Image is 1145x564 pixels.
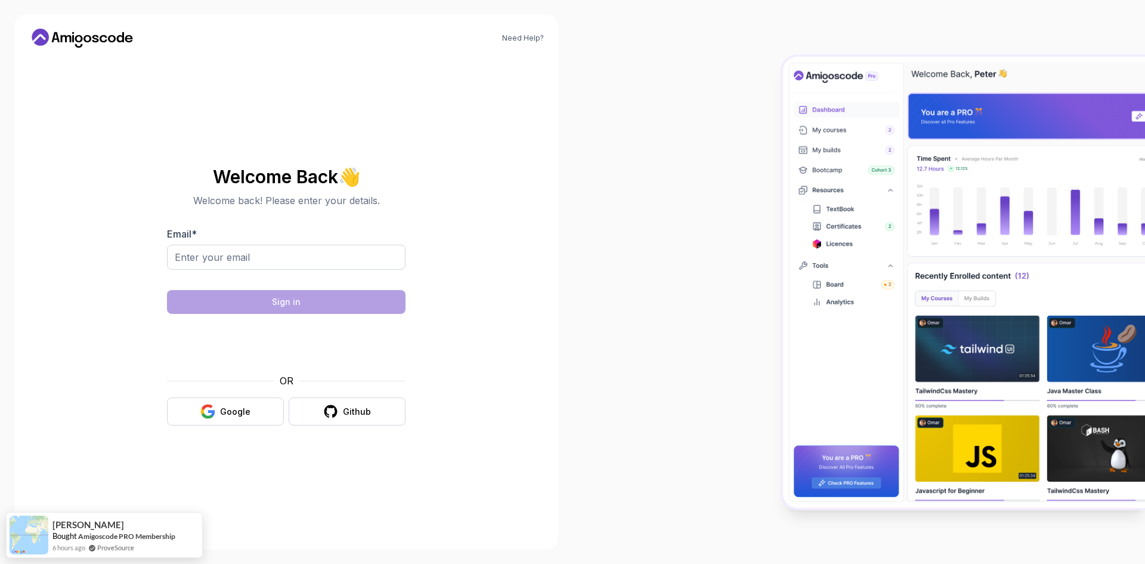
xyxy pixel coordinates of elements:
p: Welcome back! Please enter your details. [167,193,406,208]
label: Email * [167,228,197,240]
button: Github [289,397,406,426]
a: Amigoscode PRO Membership [78,531,175,541]
h2: Welcome Back [167,167,406,186]
span: 👋 [336,164,363,189]
input: Enter your email [167,245,406,270]
span: [PERSON_NAME] [52,520,124,530]
span: Bought [52,531,77,541]
img: provesource social proof notification image [10,516,48,554]
span: 6 hours ago [52,543,85,553]
a: Need Help? [502,33,544,43]
button: Sign in [167,290,406,314]
a: Home link [29,29,136,48]
a: ProveSource [97,544,134,551]
p: OR [280,374,293,388]
div: Google [220,406,250,418]
img: Amigoscode Dashboard [783,57,1145,508]
button: Google [167,397,284,426]
iframe: Widget containing checkbox for hCaptcha security challenge [196,321,376,366]
div: Sign in [272,296,301,308]
div: Github [343,406,371,418]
